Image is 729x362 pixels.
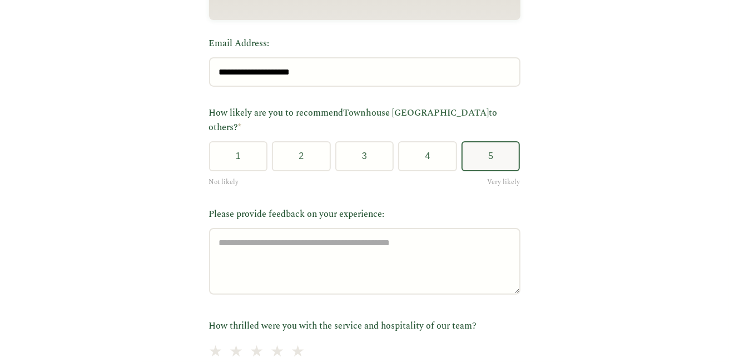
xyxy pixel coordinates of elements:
[209,106,520,135] label: How likely are you to recommend to others?
[335,141,394,171] button: 3
[209,37,520,51] label: Email Address:
[209,177,239,187] span: Not likely
[344,106,489,120] span: Townhouse [GEOGRAPHIC_DATA]
[398,141,457,171] button: 4
[209,141,268,171] button: 1
[462,141,520,171] button: 5
[209,319,520,334] label: How thrilled were you with the service and hospitality of our team?
[209,207,520,222] label: Please provide feedback on your experience:
[488,177,520,187] span: Very likely
[272,141,331,171] button: 2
